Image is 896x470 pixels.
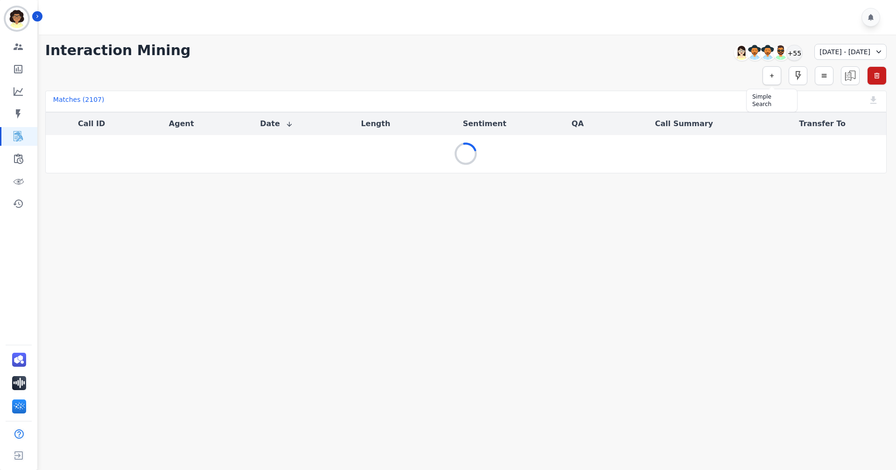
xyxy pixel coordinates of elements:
[6,7,28,30] img: Bordered avatar
[572,118,584,129] button: QA
[169,118,194,129] button: Agent
[45,42,191,59] h1: Interaction Mining
[78,118,105,129] button: Call ID
[814,44,887,60] div: [DATE] - [DATE]
[260,118,293,129] button: Date
[53,95,105,108] div: Matches ( 2107 )
[463,118,506,129] button: Sentiment
[799,118,846,129] button: Transfer To
[361,118,390,129] button: Length
[655,118,713,129] button: Call Summary
[786,45,802,61] div: +55
[752,93,791,108] div: Simple Search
